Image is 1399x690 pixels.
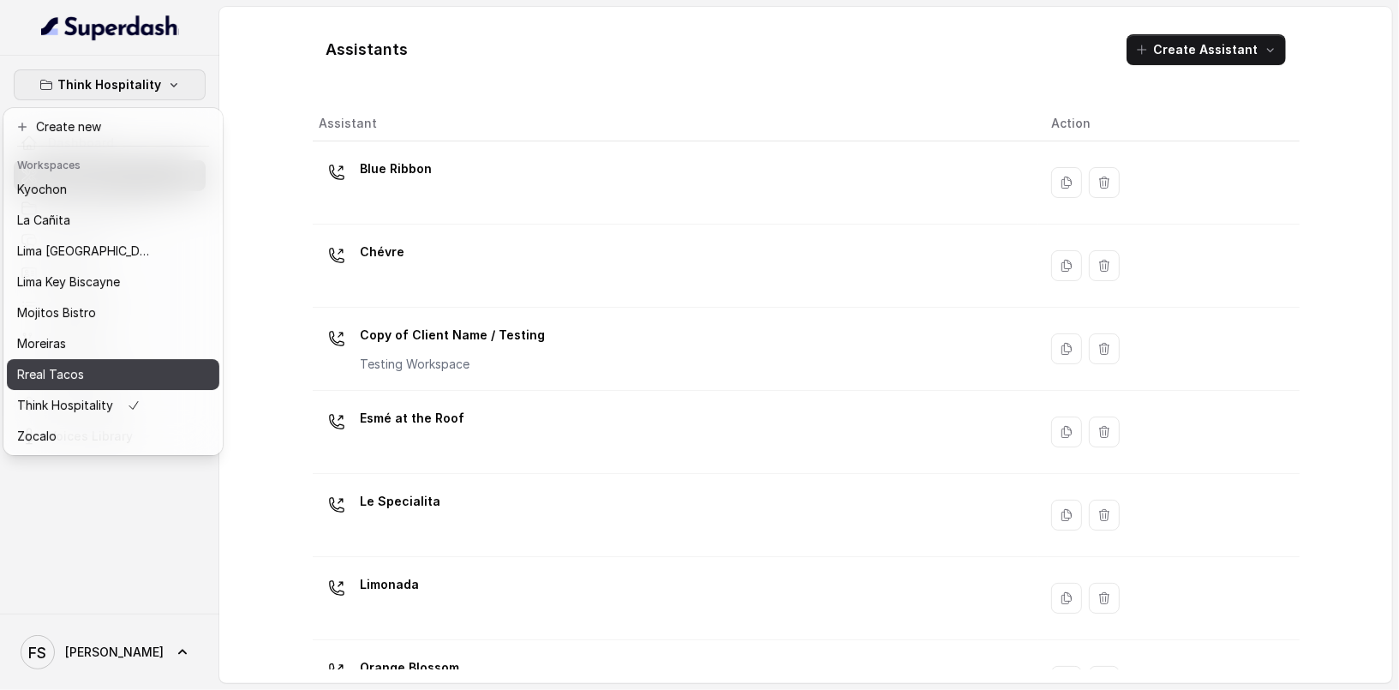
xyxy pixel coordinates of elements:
p: Think Hospitality [17,395,113,416]
button: Think Hospitality [14,69,206,100]
p: Kyochon [17,179,67,200]
p: Moreiras [17,333,66,354]
p: Mojitos Bistro [17,303,96,323]
p: La Cañita [17,210,70,231]
p: Rreal Tacos [17,364,84,385]
p: Zocalo [17,426,57,447]
div: Think Hospitality [3,108,223,455]
p: Lima Key Biscayne [17,272,120,292]
p: Think Hospitality [58,75,162,95]
header: Workspaces [7,150,219,177]
button: Create new [7,111,219,142]
p: Lima [GEOGRAPHIC_DATA] [17,241,154,261]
